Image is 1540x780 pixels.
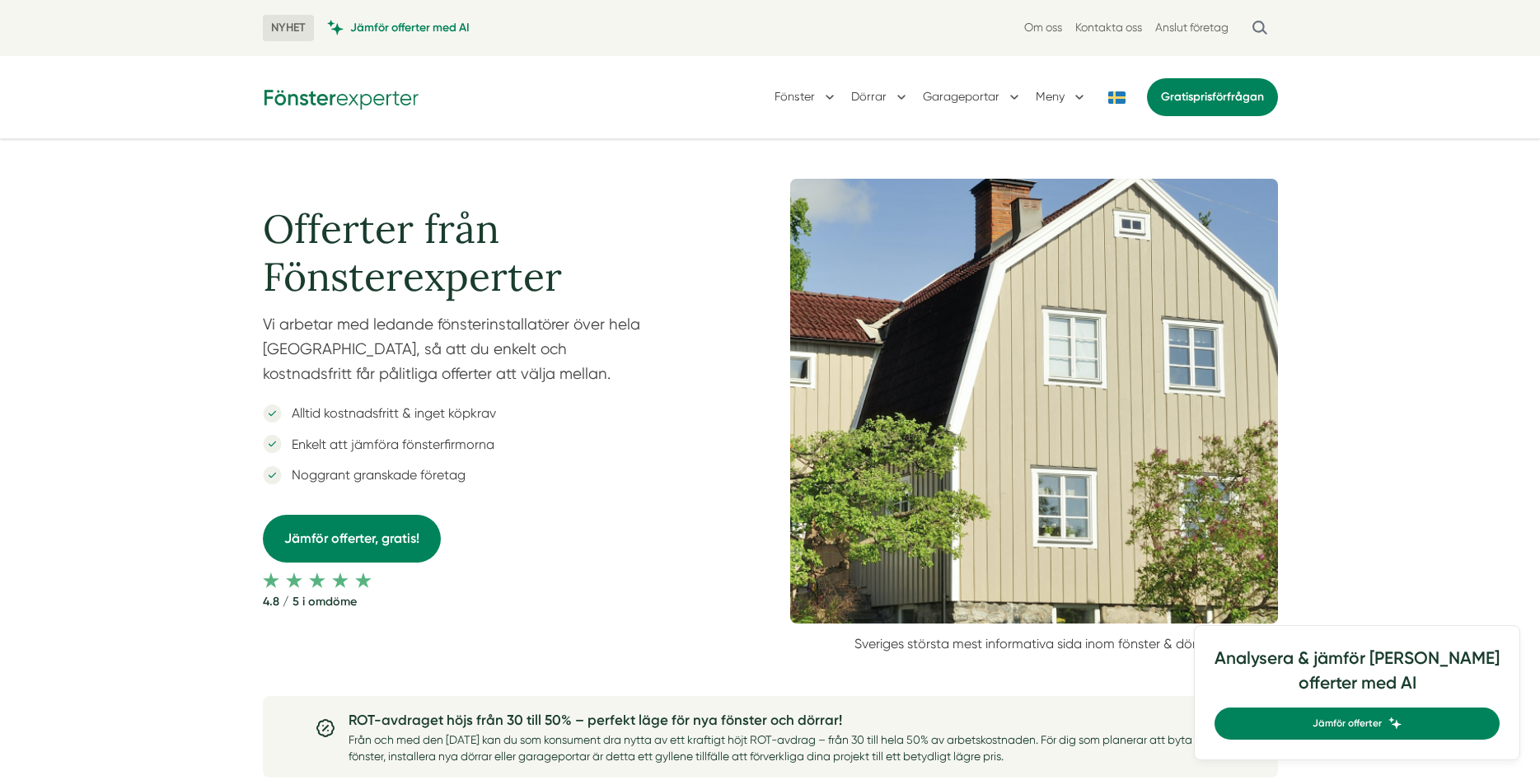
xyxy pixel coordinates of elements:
a: Jämför offerter [1215,708,1500,740]
h1: Offerter från Fönsterexperter [263,179,685,313]
h5: ROT-avdraget höjs från 30 till 50% – perfekt läge för nya fönster och dörrar! [349,709,1225,731]
h4: Analysera & jämför [PERSON_NAME] offerter med AI [1215,646,1500,708]
p: Enkelt att jämföra fönsterfirmorna [282,434,494,455]
a: Jämför offerter, gratis! [263,515,441,562]
button: Garageportar [923,76,1023,119]
p: Vi arbetar med ledande fönsterinstallatörer över hela [GEOGRAPHIC_DATA], så att du enkelt och kos... [263,313,685,395]
strong: 4.8 / 5 i omdöme [263,588,685,610]
button: Dörrar [851,76,910,119]
p: Noggrant granskade företag [282,465,466,485]
a: Gratisprisförfrågan [1147,78,1278,116]
span: Gratis [1161,90,1193,104]
img: Fönsterexperter omslagsbild [790,179,1278,624]
a: Jämför offerter med AI [327,20,470,35]
p: Sveriges största mest informativa sida inom fönster & dörrar [790,624,1278,654]
p: Från och med den [DATE] kan du som konsument dra nytta av ett kraftigt höjt ROT-avdrag – från 30 ... [349,731,1225,764]
button: Fönster [775,76,838,119]
a: Om oss [1024,20,1062,35]
a: Kontakta oss [1075,20,1142,35]
span: Jämför offerter [1313,716,1382,731]
span: Jämför offerter med AI [350,20,470,35]
span: NYHET [263,15,314,41]
a: Anslut företag [1155,20,1229,35]
p: Alltid kostnadsfritt & inget köpkrav [282,403,496,423]
button: Meny [1036,76,1088,119]
img: Fönsterexperter Logotyp [263,84,419,110]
